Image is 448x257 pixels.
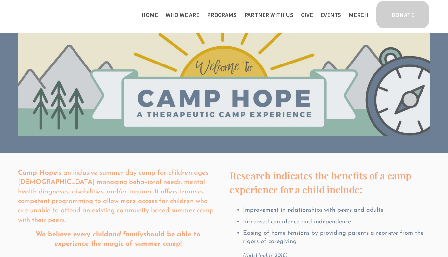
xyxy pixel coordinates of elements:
[349,9,368,20] a: Merch
[243,218,430,226] p: Increased confidence and independence
[166,9,199,20] a: folder dropdown
[108,231,143,238] em: and family
[166,10,199,20] span: Who We Are
[321,9,341,20] a: Events
[141,9,158,20] a: Home
[18,168,218,225] p: is an inclusive summer day camp for children ages [DEMOGRAPHIC_DATA] managing behavioral needs, m...
[244,10,293,20] span: Partner With Us
[207,9,237,20] a: folder dropdown
[244,9,293,20] a: folder dropdown
[36,231,203,247] strong: We believe every child should be able to experience the magic of summer camp!
[18,170,57,176] strong: Camp Hope
[243,229,430,246] p: Easing of home tensions by providing parents a reprieve from the rigors of caregiving
[230,168,430,196] h4: Research indicates the benefits of a camp experience for a child include:
[207,10,237,20] span: Programs
[243,206,430,215] p: Improvement in relationships with peers and adults
[301,9,313,20] a: Give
